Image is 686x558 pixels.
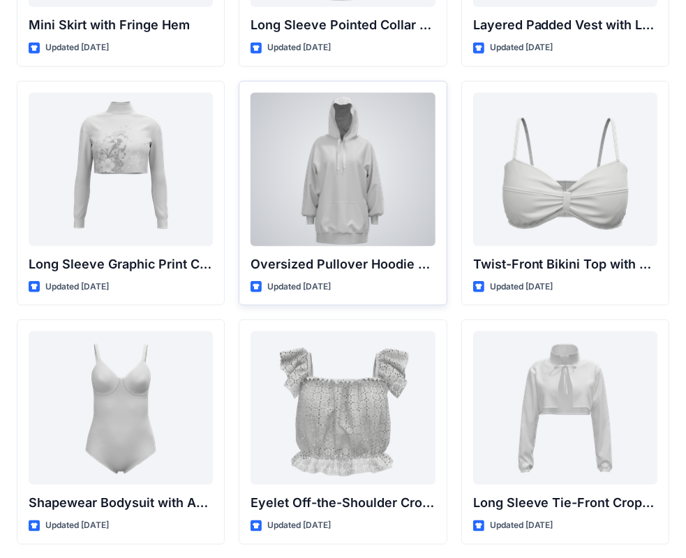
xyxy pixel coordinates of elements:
p: Updated [DATE] [267,280,331,294]
p: Updated [DATE] [267,40,331,55]
p: Updated [DATE] [45,40,109,55]
a: Shapewear Bodysuit with Adjustable Straps [29,331,213,485]
a: Oversized Pullover Hoodie with Front Pocket [251,93,435,246]
p: Long Sleeve Tie-Front Cropped Shrug [473,493,657,513]
p: Updated [DATE] [45,280,109,294]
p: Mini Skirt with Fringe Hem [29,15,213,35]
a: Eyelet Off-the-Shoulder Crop Top with Ruffle Straps [251,331,435,485]
p: Oversized Pullover Hoodie with Front Pocket [251,255,435,274]
p: Long Sleeve Graphic Print Cropped Turtleneck [29,255,213,274]
p: Layered Padded Vest with Long Sleeve Top [473,15,657,35]
p: Updated [DATE] [267,518,331,533]
p: Twist-Front Bikini Top with Thin Straps [473,255,657,274]
p: Updated [DATE] [490,280,553,294]
p: Updated [DATE] [45,518,109,533]
p: Updated [DATE] [490,518,553,533]
p: Long Sleeve Pointed Collar Button-Up Shirt [251,15,435,35]
p: Eyelet Off-the-Shoulder Crop Top with Ruffle Straps [251,493,435,513]
a: Long Sleeve Graphic Print Cropped Turtleneck [29,93,213,246]
p: Shapewear Bodysuit with Adjustable Straps [29,493,213,513]
a: Long Sleeve Tie-Front Cropped Shrug [473,331,657,485]
p: Updated [DATE] [490,40,553,55]
a: Twist-Front Bikini Top with Thin Straps [473,93,657,246]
